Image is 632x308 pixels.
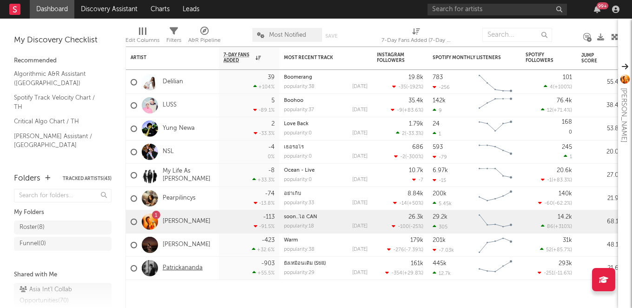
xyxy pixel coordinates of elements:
[271,97,275,103] div: 5
[254,130,275,136] div: -33.3 %
[20,238,46,249] div: Funnel ( 0 )
[398,85,406,90] span: -35
[581,239,619,250] div: 48.1
[597,2,608,9] div: 99 +
[284,145,368,150] div: เธอรอไร
[418,178,423,183] span: -7
[352,201,368,206] div: [DATE]
[412,144,423,150] div: 686
[352,224,368,229] div: [DATE]
[398,224,409,229] span: -100
[474,140,516,163] svg: Chart title
[544,271,554,276] span: -251
[14,155,102,165] a: Shazam Top 200 / TH
[558,214,572,220] div: 14.2k
[284,247,315,252] div: popularity: 38
[433,107,442,113] div: 9
[547,224,553,229] span: 86
[408,190,423,196] div: 8.84k
[262,237,275,243] div: -423
[538,200,572,206] div: ( )
[163,125,195,133] a: Yung Newa
[284,121,309,127] a: Love Back
[284,98,303,103] a: Boohoo
[284,201,314,206] div: popularity: 33
[562,119,572,125] div: 168
[163,218,211,226] a: [PERSON_NAME]
[581,53,605,64] div: Jump Score
[581,169,619,181] div: 27.0
[581,76,619,87] div: 55.4
[254,200,275,206] div: -13.8 %
[284,75,312,80] a: Boomerang
[433,167,448,173] div: 6.97k
[14,269,112,281] div: Shared with Me
[252,177,275,183] div: +33.3 %
[410,237,423,243] div: 179k
[557,167,572,173] div: 20.6k
[252,247,275,253] div: +32.6 %
[131,55,200,60] div: Artist
[268,74,275,80] div: 39
[163,148,174,156] a: NSL
[406,131,422,136] span: -33.3 %
[14,93,102,112] a: Spotify Track Velocity Chart / TH
[265,190,275,196] div: -74
[433,177,446,183] div: -15
[547,178,552,183] span: -1
[408,85,422,90] span: -192 %
[261,260,275,266] div: -903
[188,23,221,50] div: A&R Pipeline
[411,260,423,266] div: 161k
[325,33,337,39] button: Save
[14,69,102,88] a: Algorithmic A&R Assistant ([GEOGRAPHIC_DATA])
[352,270,368,275] div: [DATE]
[352,131,368,136] div: [DATE]
[581,193,619,204] div: 21.9
[581,262,619,274] div: 21.6
[166,35,181,46] div: Filters
[14,207,112,218] div: My Folders
[541,223,572,229] div: ( )
[284,55,354,60] div: Most Recent Track
[553,248,571,253] span: +85.7 %
[474,70,516,94] svg: Chart title
[284,238,298,243] a: Warm
[284,145,304,150] a: เธอรอไร
[352,107,368,113] div: [DATE]
[541,177,572,183] div: ( )
[392,84,423,90] div: ( )
[433,270,451,276] div: 12.7k
[399,201,407,206] span: -14
[433,223,448,229] div: 305
[284,261,326,266] a: ยังเหมือนเดิม (Still)
[63,176,112,181] button: Tracked Artists(43)
[408,74,423,80] div: 19.8k
[284,75,368,80] div: Boomerang
[554,201,571,206] span: -62.2 %
[540,247,572,253] div: ( )
[526,52,558,63] div: Spotify Followers
[392,223,423,229] div: ( )
[20,222,45,233] div: Roster ( 8 )
[252,270,275,276] div: +55.5 %
[125,35,159,46] div: Edit Columns
[253,107,275,113] div: -89.1 %
[408,214,423,220] div: 26.3k
[188,35,221,46] div: A&R Pipeline
[284,214,368,220] div: soon..ไอ CAN
[263,214,275,220] div: -113
[618,88,629,142] div: [PERSON_NAME]
[271,121,275,127] div: 2
[284,168,315,173] a: Ocean - Live
[352,247,368,252] div: [DATE]
[433,74,443,80] div: 783
[284,121,368,127] div: Love Back
[570,154,572,160] span: 1
[377,52,409,63] div: Instagram Followers
[396,130,423,136] div: ( )
[352,154,368,159] div: [DATE]
[163,78,183,86] a: Delilian
[284,168,368,173] div: Ocean - Live
[284,191,301,196] a: อย่าเก็บ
